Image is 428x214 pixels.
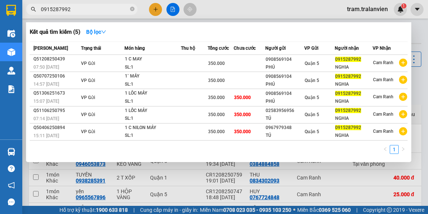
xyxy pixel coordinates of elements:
div: NGHIA [335,63,372,71]
div: Q51208250439 [33,55,79,63]
div: Q50707250106 [33,72,79,80]
div: SL: 1 [125,63,181,72]
li: 1 [390,145,399,154]
span: 350.000 [234,129,251,134]
span: 350.000 [208,95,225,100]
div: Q50406250894 [33,124,79,132]
span: VP Gửi [81,61,95,66]
span: 0915287992 [335,125,361,130]
div: PHÚ [266,98,304,105]
span: VP Gửi [81,112,95,117]
span: plus-circle [399,93,407,101]
span: 15:11 [DATE] [33,133,59,138]
span: 350.000 [234,112,251,117]
span: plus-circle [399,110,407,118]
img: warehouse-icon [7,48,15,56]
span: message [8,198,15,205]
span: 07:14 [DATE] [33,116,59,121]
span: left [383,147,388,151]
span: 15:07 [DATE] [33,99,59,104]
div: PHÚ [266,80,304,88]
span: 350.000 [208,129,225,134]
span: Tổng cước [208,46,229,51]
strong: Bộ lọc [86,29,106,35]
div: 1 LÔC MÁY [125,89,181,98]
button: left [381,145,390,154]
li: Previous Page [381,145,390,154]
span: Cam Ranh [373,129,393,134]
span: Quận 5 [305,61,319,66]
h3: Kết quả tìm kiếm ( 5 ) [30,28,80,36]
span: 07:50 [DATE] [33,65,59,70]
span: Quận 5 [305,129,319,134]
div: 1 LỐC MÁY [125,107,181,115]
span: VP Nhận [373,46,391,51]
div: 0967979348 [266,124,304,132]
div: SL: 1 [125,115,181,123]
span: 0915287992 [335,108,361,113]
div: NGHIA [335,98,372,105]
span: Chưa cước [234,46,256,51]
button: Bộ lọcdown [80,26,112,38]
input: Tìm tên, số ĐT hoặc mã đơn [41,5,129,13]
span: Quận 5 [305,78,319,83]
div: Q51106250795 [33,107,79,115]
span: VP Gửi [81,78,95,83]
span: close-circle [130,7,134,11]
span: Món hàng [124,46,145,51]
span: plus-circle [399,127,407,135]
span: Người gửi [265,46,286,51]
span: 0915287992 [335,91,361,96]
span: Cam Ranh [373,60,393,65]
span: VP Gửi [81,95,95,100]
div: NGHIA [335,115,372,122]
span: 14:57 [DATE] [33,82,59,87]
span: plus-circle [399,76,407,84]
div: 02583956956 [266,107,304,115]
img: logo-vxr [6,5,16,16]
div: NGHIA [335,132,372,139]
button: right [399,145,408,154]
span: 350.000 [234,95,251,100]
img: warehouse-icon [7,148,15,156]
span: VP Gửi [81,129,95,134]
div: SL: 1 [125,132,181,140]
a: 1 [390,145,398,154]
img: warehouse-icon [7,30,15,37]
span: 350.000 [208,61,225,66]
div: Q51306251673 [33,89,79,97]
div: 1` MÁY [125,72,181,80]
div: 0908569104 [266,90,304,98]
span: down [101,29,106,34]
span: Người nhận [335,46,359,51]
div: TÚ [266,132,304,139]
span: Trạng thái [81,46,101,51]
div: SL: 1 [125,98,181,106]
span: Thu hộ [181,46,195,51]
span: 350.000 [208,78,225,83]
img: solution-icon [7,85,15,93]
span: question-circle [8,165,15,172]
span: Cam Ranh [373,94,393,99]
span: 0915287992 [335,57,361,62]
span: Cam Ranh [373,112,393,117]
div: 0908569104 [266,56,304,63]
div: 1 C NILON MÁY [125,124,181,132]
span: Quận 5 [305,95,319,100]
span: search [31,7,36,12]
span: right [401,147,405,151]
div: TÚ [266,115,304,122]
div: SL: 1 [125,80,181,89]
span: plus-circle [399,59,407,67]
div: NGHIA [335,80,372,88]
span: Cam Ranh [373,77,393,82]
span: notification [8,182,15,189]
span: 0915287992 [335,74,361,79]
span: VP Gửi [304,46,318,51]
li: Next Page [399,145,408,154]
span: [PERSON_NAME] [33,46,68,51]
span: Quận 5 [305,112,319,117]
img: warehouse-icon [7,67,15,75]
span: 350.000 [208,112,225,117]
span: close-circle [130,6,134,13]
